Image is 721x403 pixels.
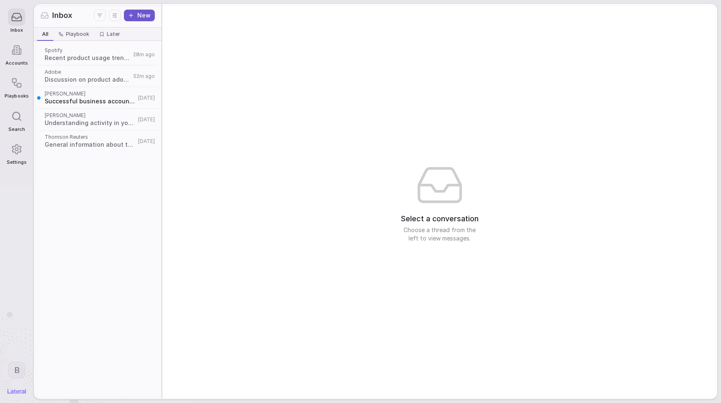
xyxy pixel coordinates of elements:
a: [PERSON_NAME]Understanding activity in your account[DATE] [35,109,160,130]
span: All [42,31,48,38]
span: Discussion on product adoption strategy [45,75,131,84]
button: New thread [124,10,155,21]
span: [DATE] [138,116,155,123]
a: Settings [5,136,28,169]
span: 28m ago [133,51,155,58]
img: Lateral [8,389,26,394]
a: Thomson ReutersGeneral information about this account[DATE] [35,130,160,152]
span: Later [107,31,120,38]
span: Understanding activity in your account [45,119,136,127]
a: SpotifyRecent product usage trends for link creation28m ago [35,44,160,65]
span: Adobe [45,69,131,75]
span: General information about this account [45,140,136,149]
a: [PERSON_NAME]Successful business account touchpoint email[DATE] [35,87,160,109]
span: [DATE] [138,95,155,101]
span: Playbooks [5,93,28,99]
span: Choose a thread from the left to view messages. [398,226,482,243]
span: Settings [7,160,26,165]
span: Search [8,127,25,132]
a: Inbox [5,4,28,37]
span: B [14,365,20,375]
span: [DATE] [138,138,155,145]
span: [PERSON_NAME] [45,90,136,97]
span: Select a conversation [401,213,479,224]
span: Playbook [66,31,89,38]
span: Inbox [52,10,72,21]
a: Playbooks [5,70,28,103]
span: Accounts [5,60,28,66]
span: Successful business account touchpoint email [45,97,136,105]
span: [PERSON_NAME] [45,112,136,119]
span: Thomson Reuters [45,134,136,140]
button: Filters [94,10,106,21]
span: Inbox [10,28,23,33]
button: Display settings [109,10,121,21]
span: Spotify [45,47,131,54]
span: Recent product usage trends for link creation [45,54,131,62]
span: 52m ago [134,73,155,80]
a: Accounts [5,37,28,70]
a: AdobeDiscussion on product adoption strategy52m ago [35,65,160,87]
